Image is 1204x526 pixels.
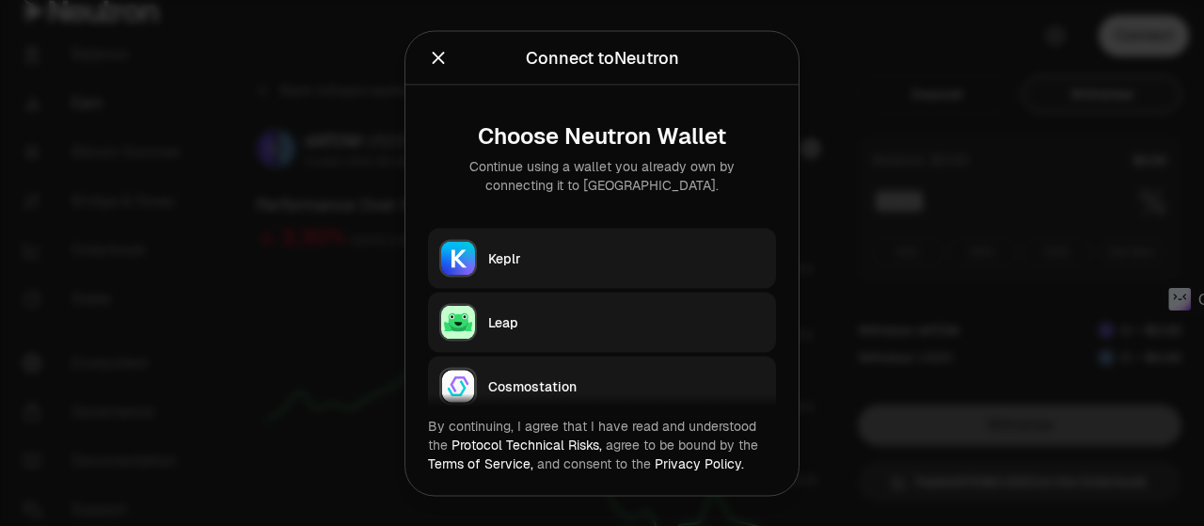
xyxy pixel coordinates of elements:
[451,436,602,453] a: Protocol Technical Risks,
[428,292,776,352] button: LeapLeap
[443,122,761,149] div: Choose Neutron Wallet
[488,376,765,395] div: Cosmostation
[441,369,475,403] img: Cosmostation
[443,156,761,194] div: Continue using a wallet you already own by connecting it to [GEOGRAPHIC_DATA].
[526,44,679,71] div: Connect to Neutron
[428,228,776,288] button: KeplrKeplr
[428,44,449,71] button: Close
[488,248,765,267] div: Keplr
[488,312,765,331] div: Leap
[428,356,776,416] button: CosmostationCosmostation
[428,454,533,471] a: Terms of Service,
[428,416,776,472] div: By continuing, I agree that I have read and understood the agree to be bound by the and consent t...
[655,454,744,471] a: Privacy Policy.
[441,241,475,275] img: Keplr
[441,305,475,339] img: Leap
